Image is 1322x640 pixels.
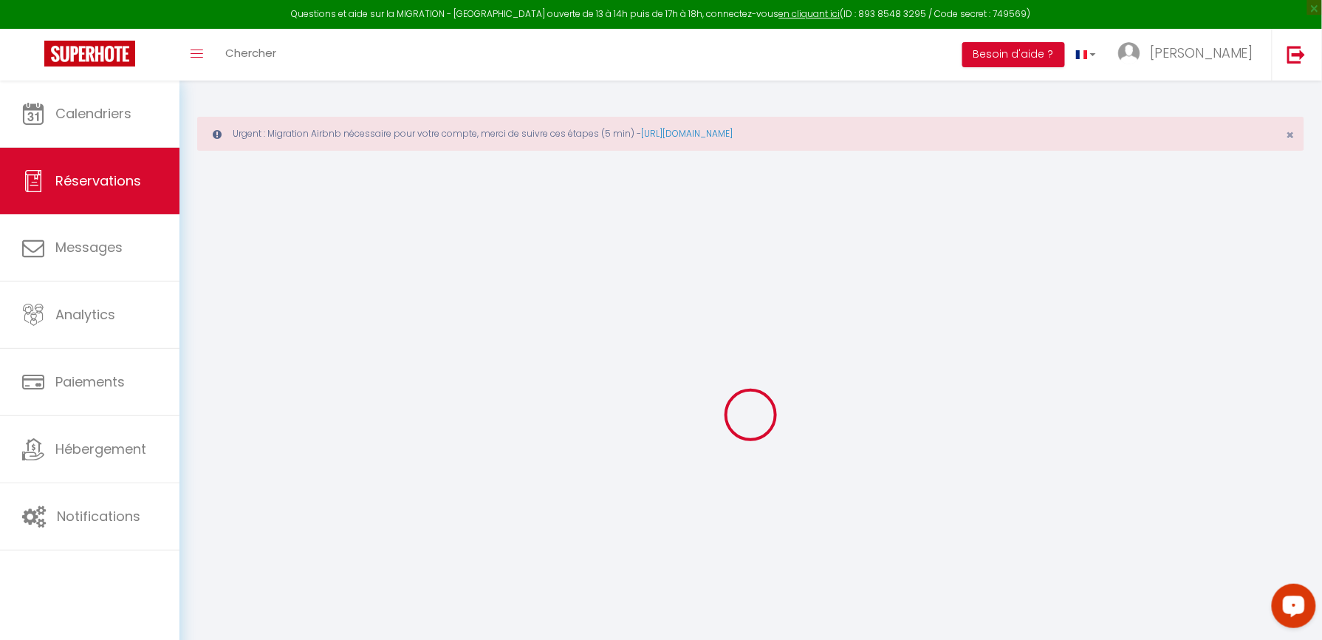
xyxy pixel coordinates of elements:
[44,41,135,67] img: Super Booking
[55,372,125,391] span: Paiements
[779,7,840,20] a: en cliquant ici
[225,45,276,61] span: Chercher
[641,127,733,140] a: [URL][DOMAIN_NAME]
[1118,42,1140,64] img: ...
[55,171,141,190] span: Réservations
[197,117,1304,151] div: Urgent : Migration Airbnb nécessaire pour votre compte, merci de suivre ces étapes (5 min) -
[1107,29,1272,81] a: ... [PERSON_NAME]
[57,507,140,525] span: Notifications
[1287,126,1295,144] span: ×
[55,440,146,458] span: Hébergement
[1287,45,1306,64] img: logout
[214,29,287,81] a: Chercher
[1260,578,1322,640] iframe: LiveChat chat widget
[55,305,115,324] span: Analytics
[55,238,123,256] span: Messages
[1150,44,1253,62] span: [PERSON_NAME]
[55,104,131,123] span: Calendriers
[1287,129,1295,142] button: Close
[962,42,1065,67] button: Besoin d'aide ?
